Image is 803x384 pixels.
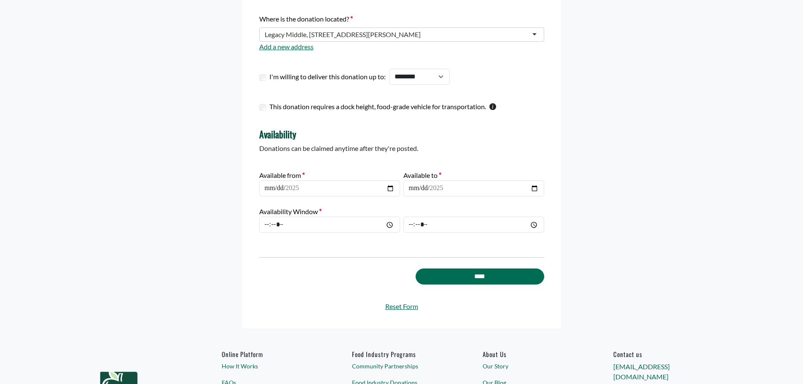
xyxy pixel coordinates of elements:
[489,103,496,110] svg: This checkbox should only be used by warehouses donating more than one pallet of product.
[483,362,581,371] a: Our Story
[259,301,544,311] a: Reset Form
[352,362,451,371] a: Community Partnerships
[269,102,486,112] label: This donation requires a dock height, food-grade vehicle for transportation.
[222,350,320,358] h6: Online Platform
[259,143,544,153] p: Donations can be claimed anytime after they're posted.
[259,170,305,180] label: Available from
[265,30,421,39] div: Legacy Middle, [STREET_ADDRESS][PERSON_NAME]
[352,350,451,358] h6: Food Industry Programs
[259,14,353,24] label: Where is the donation located?
[259,43,314,51] a: Add a new address
[222,362,320,371] a: How It Works
[403,170,441,180] label: Available to
[259,129,544,140] h4: Availability
[613,350,712,358] h6: Contact us
[613,363,670,381] a: [EMAIL_ADDRESS][DOMAIN_NAME]
[483,350,581,358] a: About Us
[259,207,322,217] label: Availability Window
[269,72,386,82] label: I'm willing to deliver this donation up to:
